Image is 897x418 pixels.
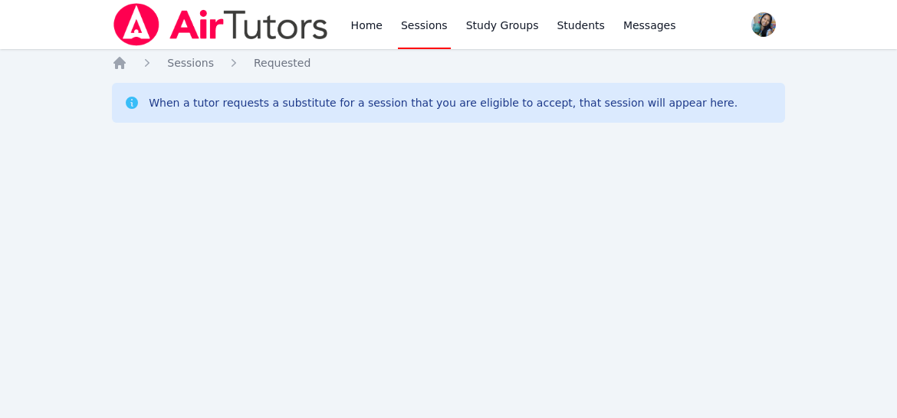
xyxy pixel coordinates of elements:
[112,3,329,46] img: Air Tutors
[112,55,785,71] nav: Breadcrumb
[623,18,676,33] span: Messages
[254,55,310,71] a: Requested
[254,57,310,69] span: Requested
[149,95,738,110] div: When a tutor requests a substitute for a session that you are eligible to accept, that session wi...
[167,55,214,71] a: Sessions
[167,57,214,69] span: Sessions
